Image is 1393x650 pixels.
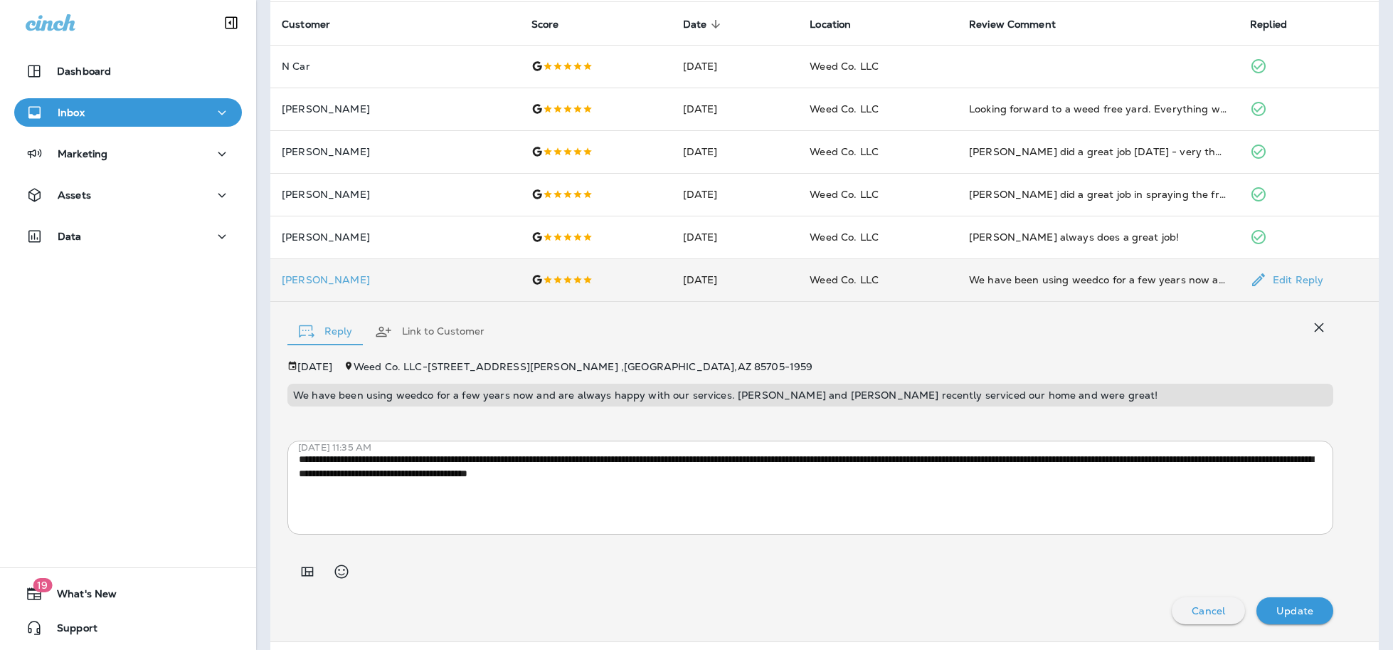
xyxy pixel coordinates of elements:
[1276,605,1313,617] p: Update
[1256,597,1333,624] button: Update
[810,60,879,73] span: Weed Co. LLC
[672,258,799,301] td: [DATE]
[810,188,879,201] span: Weed Co. LLC
[14,140,242,168] button: Marketing
[810,19,851,31] span: Location
[531,18,578,31] span: Score
[14,580,242,608] button: 19What's New
[282,61,509,72] p: N Car
[282,274,509,285] p: [PERSON_NAME]
[58,231,82,242] p: Data
[672,45,799,88] td: [DATE]
[1267,274,1323,285] p: Edit Reply
[282,146,509,157] p: [PERSON_NAME]
[282,274,509,285] div: Click to view Customer Drawer
[287,306,364,357] button: Reply
[672,88,799,130] td: [DATE]
[1192,605,1225,617] p: Cancel
[14,181,242,209] button: Assets
[531,19,559,31] span: Score
[810,273,879,286] span: Weed Co. LLC
[810,103,879,115] span: Weed Co. LLC
[282,231,509,243] p: [PERSON_NAME]
[58,189,91,201] p: Assets
[672,216,799,258] td: [DATE]
[810,145,879,158] span: Weed Co. LLC
[14,222,242,251] button: Data
[969,230,1227,244] div: Damien always does a great job!
[810,18,869,31] span: Location
[282,19,330,31] span: Customer
[57,65,111,77] p: Dashboard
[672,173,799,216] td: [DATE]
[293,557,322,586] button: Add in a premade template
[58,148,107,159] p: Marketing
[43,588,117,605] span: What's New
[297,361,332,372] p: [DATE]
[969,18,1074,31] span: Review Comment
[969,19,1056,31] span: Review Comment
[1250,18,1305,31] span: Replied
[293,389,1328,401] p: We have been using weedco for a few years now and are always happy with our services. [PERSON_NAM...
[298,442,1344,454] p: [DATE] 11:35 AM
[58,107,85,118] p: Inbox
[43,622,97,639] span: Support
[683,18,726,31] span: Date
[969,187,1227,201] div: Antonio did a great job in spraying the front and back yards. he made sure there was distance bet...
[969,102,1227,116] div: Looking forward to a weed free yard. Everything went just as explained over the phone
[14,98,242,127] button: Inbox
[364,306,496,357] button: Link to Customer
[969,145,1227,159] div: Kimberly did a great job today - very thorough!
[1250,19,1287,31] span: Replied
[672,130,799,173] td: [DATE]
[282,189,509,200] p: [PERSON_NAME]
[683,19,707,31] span: Date
[14,57,242,85] button: Dashboard
[1172,597,1245,624] button: Cancel
[969,273,1227,287] div: We have been using weedco for a few years now and are always happy with our services. Iziah, Anto...
[354,360,813,373] span: Weed Co. LLC - [STREET_ADDRESS][PERSON_NAME] , [GEOGRAPHIC_DATA] , AZ 85705-1959
[33,578,52,592] span: 19
[810,231,879,243] span: Weed Co. LLC
[14,614,242,642] button: Support
[282,18,349,31] span: Customer
[327,557,356,586] button: Select an emoji
[282,103,509,115] p: [PERSON_NAME]
[211,9,251,37] button: Collapse Sidebar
